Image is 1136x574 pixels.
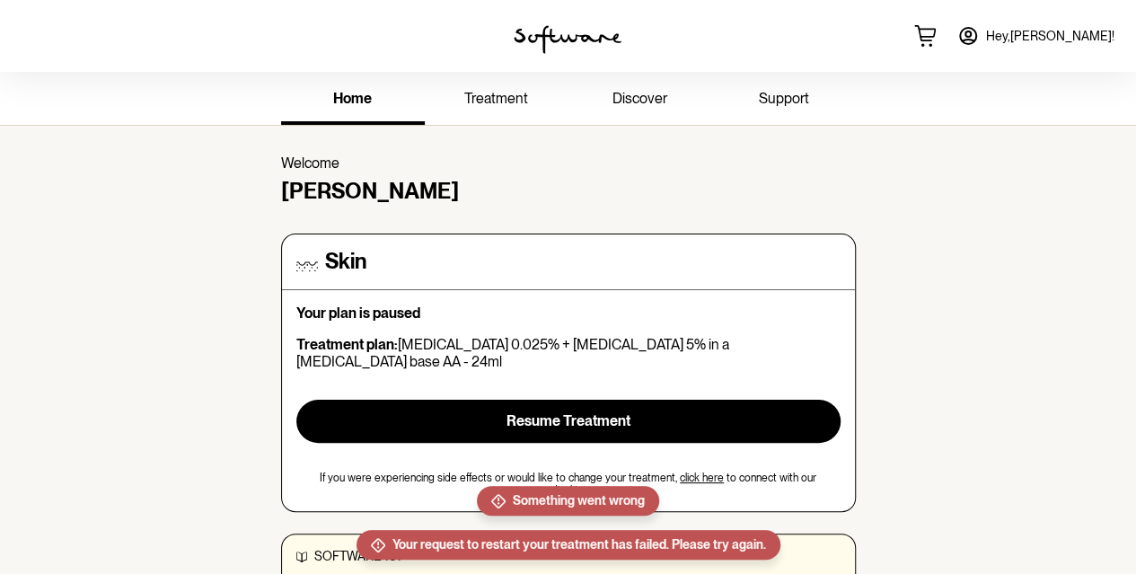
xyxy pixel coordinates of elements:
span: discover [612,90,667,107]
img: software logo [514,25,621,54]
button: Resume Treatment [296,400,841,443]
a: home [281,75,425,125]
a: support [712,75,856,125]
p: Welcome [281,155,856,172]
span: support [759,90,809,107]
a: Hey,[PERSON_NAME]! [947,14,1125,57]
h4: Skin [325,249,366,275]
span: If you were experiencing side effects or would like to change your treatment, to connect with our... [296,472,841,498]
span: Hey, [PERSON_NAME] ! [986,29,1114,44]
a: discover [568,75,712,125]
p: [MEDICAL_DATA] 0.025% + [MEDICAL_DATA] 5% in a [MEDICAL_DATA] base AA - 24ml [296,336,841,370]
a: click here [680,472,724,484]
span: treatment [464,90,528,107]
span: Resume Treatment [506,412,630,429]
p: Your plan is paused [296,305,841,322]
strong: Treatment plan: [296,336,398,353]
span: home [333,90,372,107]
span: software 101 [314,549,401,563]
h4: [PERSON_NAME] [281,179,856,205]
a: treatment [425,75,568,125]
